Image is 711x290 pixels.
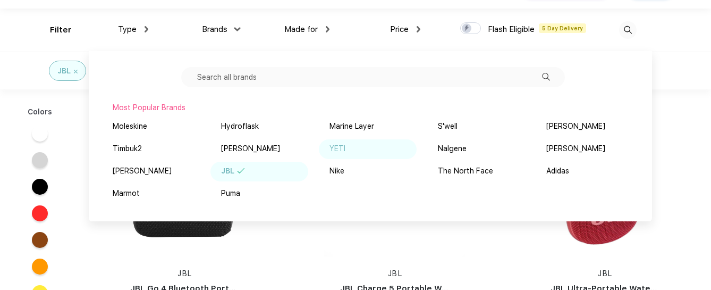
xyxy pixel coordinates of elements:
div: Hydroflask [221,121,259,132]
div: [PERSON_NAME] [221,143,280,154]
div: Marine Layer [329,121,374,132]
div: Timbuk2 [113,143,142,154]
img: filter_dropdown_search.svg [542,73,550,81]
span: Made for [284,24,318,34]
span: Flash Eligible [488,24,535,34]
div: [PERSON_NAME] [113,165,172,177]
div: Nike [329,165,344,177]
div: JBL [221,165,234,177]
img: dropdown.png [417,26,420,32]
div: [PERSON_NAME] [546,121,605,132]
div: Nalgene [438,143,467,154]
a: JBL [177,269,192,278]
span: Type [118,24,137,34]
div: JBL [57,65,71,77]
div: The North Face [438,165,493,177]
img: filter_selected.svg [237,168,245,173]
div: S'well [438,121,458,132]
span: 5 Day Delivery [539,23,586,33]
img: dropdown.png [234,27,240,31]
div: Adidas [546,165,569,177]
div: Most Popular Brands [113,102,628,113]
span: Price [390,24,409,34]
div: [PERSON_NAME] [546,143,605,154]
div: YETI [329,143,345,154]
img: filter_cancel.svg [74,70,78,73]
a: JBL [598,269,613,278]
img: dropdown.png [145,26,148,32]
div: Moleskine [113,121,147,132]
div: Marmot [113,188,140,199]
input: Search all brands [181,67,565,87]
div: Filter [50,24,72,36]
img: desktop_search.svg [619,21,637,39]
span: Brands [202,24,227,34]
img: dropdown.png [326,26,329,32]
div: Colors [20,106,61,118]
a: JBL [388,269,403,278]
div: Puma [221,188,240,199]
